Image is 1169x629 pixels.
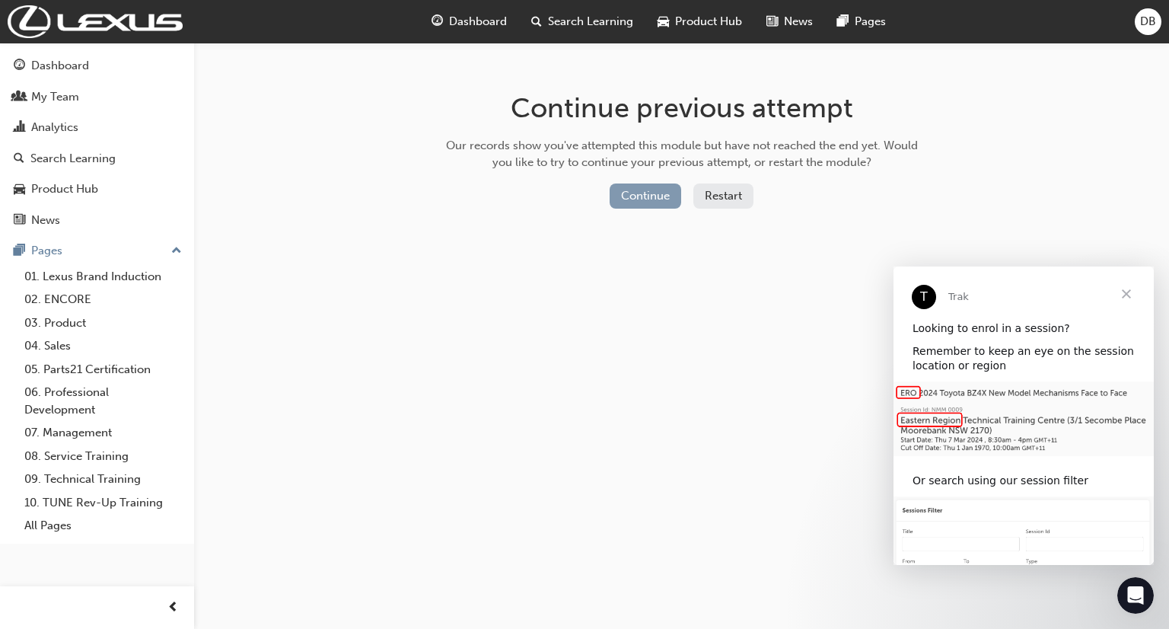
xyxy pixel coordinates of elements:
[14,183,25,196] span: car-icon
[14,244,25,258] span: pages-icon
[1117,577,1154,614] iframe: Intercom live chat
[8,5,183,38] img: Trak
[18,288,188,311] a: 02. ENCORE
[6,83,188,111] a: My Team
[14,214,25,228] span: news-icon
[548,13,633,30] span: Search Learning
[610,184,681,209] button: Continue
[6,113,188,142] a: Analytics
[31,180,98,198] div: Product Hub
[784,13,813,30] span: News
[6,52,188,80] a: Dashboard
[31,57,89,75] div: Dashboard
[31,119,78,136] div: Analytics
[441,137,923,171] div: Our records show you've attempted this module but have not reached the end yet. Would you like to...
[14,121,25,135] span: chart-icon
[6,145,188,173] a: Search Learning
[6,206,188,235] a: News
[14,59,25,73] span: guage-icon
[31,212,60,229] div: News
[18,514,188,538] a: All Pages
[18,334,188,358] a: 04. Sales
[658,12,669,31] span: car-icon
[675,13,742,30] span: Product Hub
[31,88,79,106] div: My Team
[837,12,849,31] span: pages-icon
[171,241,182,261] span: up-icon
[18,468,188,491] a: 09. Technical Training
[6,175,188,203] a: Product Hub
[855,13,886,30] span: Pages
[754,6,825,37] a: news-iconNews
[167,599,179,618] span: prev-icon
[18,491,188,515] a: 10. TUNE Rev-Up Training
[449,13,507,30] span: Dashboard
[18,421,188,445] a: 07. Management
[6,237,188,265] button: Pages
[18,265,188,289] a: 01. Lexus Brand Induction
[432,12,443,31] span: guage-icon
[825,6,898,37] a: pages-iconPages
[1140,13,1156,30] span: DB
[419,6,519,37] a: guage-iconDashboard
[893,267,1154,565] iframe: Intercom live chat message
[30,150,116,168] div: Search Learning
[519,6,645,37] a: search-iconSearch Learning
[14,152,24,166] span: search-icon
[693,184,753,209] button: Restart
[18,311,188,335] a: 03. Product
[441,91,923,125] h1: Continue previous attempt
[766,12,778,31] span: news-icon
[531,12,542,31] span: search-icon
[18,358,188,382] a: 05. Parts21 Certification
[1135,8,1161,35] button: DB
[18,445,188,468] a: 08. Service Training
[18,381,188,421] a: 06. Professional Development
[14,91,25,104] span: people-icon
[31,242,62,260] div: Pages
[645,6,754,37] a: car-iconProduct Hub
[6,49,188,237] button: DashboardMy TeamAnalyticsSearch LearningProduct HubNews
